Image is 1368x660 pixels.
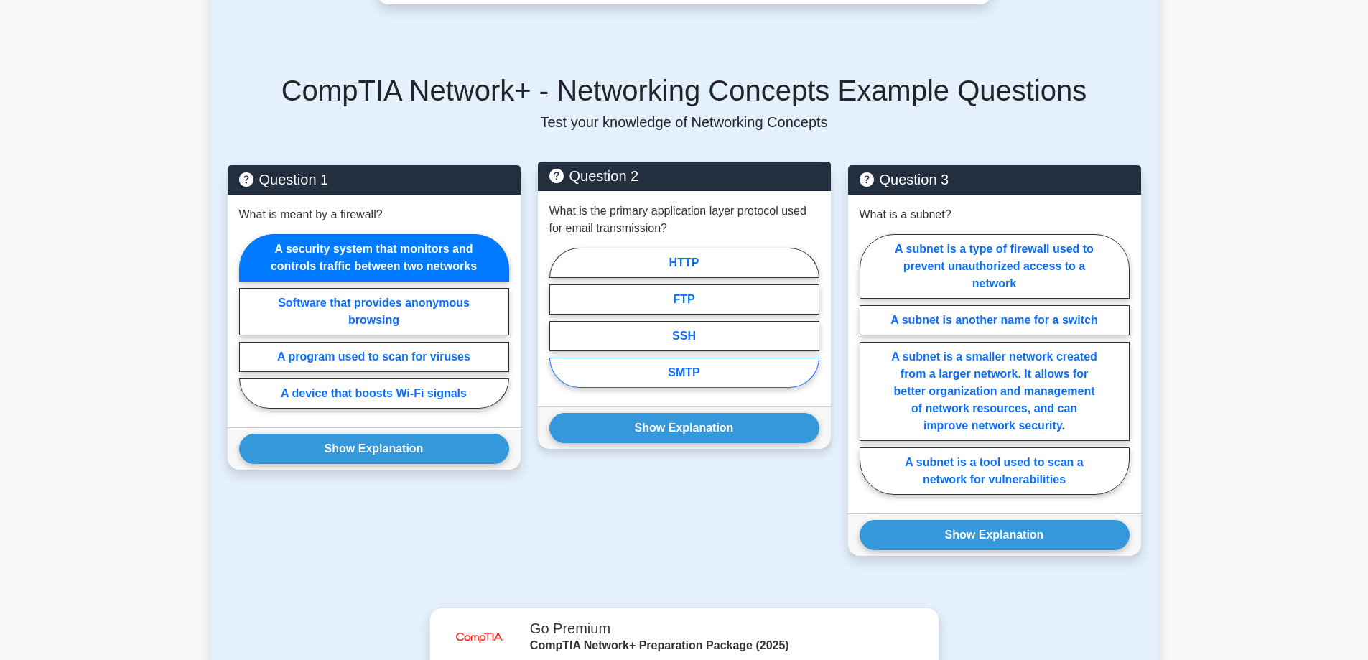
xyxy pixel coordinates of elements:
h5: Question 2 [549,167,819,185]
p: What is a subnet? [860,206,951,223]
h5: Question 1 [239,171,509,188]
p: What is meant by a firewall? [239,206,383,223]
label: A security system that monitors and controls traffic between two networks [239,234,509,282]
button: Show Explanation [860,520,1130,550]
label: SMTP [549,358,819,388]
label: A device that boosts Wi-Fi signals [239,378,509,409]
label: A program used to scan for viruses [239,342,509,372]
label: A subnet is a tool used to scan a network for vulnerabilities [860,447,1130,495]
h5: Question 3 [860,171,1130,188]
p: Test your knowledge of Networking Concepts [228,113,1141,131]
label: SSH [549,321,819,351]
label: HTTP [549,248,819,278]
button: Show Explanation [549,413,819,443]
label: A subnet is another name for a switch [860,305,1130,335]
label: A subnet is a smaller network created from a larger network. It allows for better organization an... [860,342,1130,441]
h5: CompTIA Network+ - Networking Concepts Example Questions [228,73,1141,108]
button: Show Explanation [239,434,509,464]
label: FTP [549,284,819,315]
p: What is the primary application layer protocol used for email transmission? [549,203,819,237]
label: Software that provides anonymous browsing [239,288,509,335]
label: A subnet is a type of firewall used to prevent unauthorized access to a network [860,234,1130,299]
